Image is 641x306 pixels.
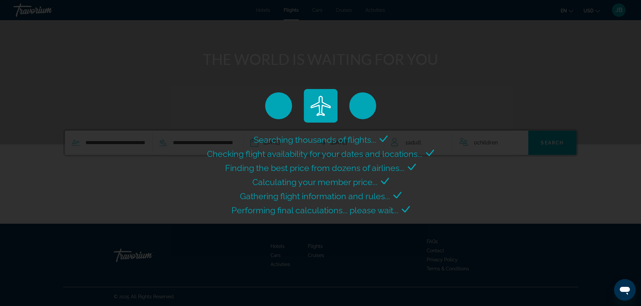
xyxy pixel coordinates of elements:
span: Calculating your member price... [252,177,378,187]
iframe: Button to launch messaging window [614,279,636,301]
span: Gathering flight information and rules... [240,191,390,201]
span: Searching thousands of flights... [254,135,376,145]
span: Performing final calculations... please wait... [232,205,398,215]
span: Finding the best price from dozens of airlines... [225,163,404,173]
span: Checking flight availability for your dates and locations... [207,149,423,159]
